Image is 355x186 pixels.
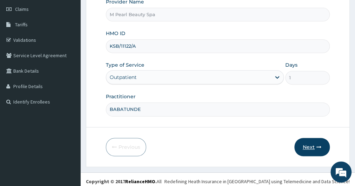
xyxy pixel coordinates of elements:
[125,178,155,185] a: RelianceHMO
[106,61,144,68] label: Type of Service
[86,178,157,185] strong: Copyright © 2017 .
[106,102,329,116] input: Enter Name
[106,39,329,53] input: Enter HMO ID
[41,51,97,122] span: We're online!
[13,35,28,53] img: d_794563401_company_1708531726252_794563401
[106,93,136,100] label: Practitioner
[106,138,146,156] button: Previous
[15,6,29,12] span: Claims
[15,21,28,28] span: Tariffs
[4,117,134,142] textarea: Type your message and hit 'Enter'
[36,39,118,48] div: Chat with us now
[164,178,350,185] div: Redefining Heath Insurance in [GEOGRAPHIC_DATA] using Telemedicine and Data Science!
[115,4,132,20] div: Minimize live chat window
[106,30,125,37] label: HMO ID
[285,61,298,68] label: Days
[294,138,330,156] button: Next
